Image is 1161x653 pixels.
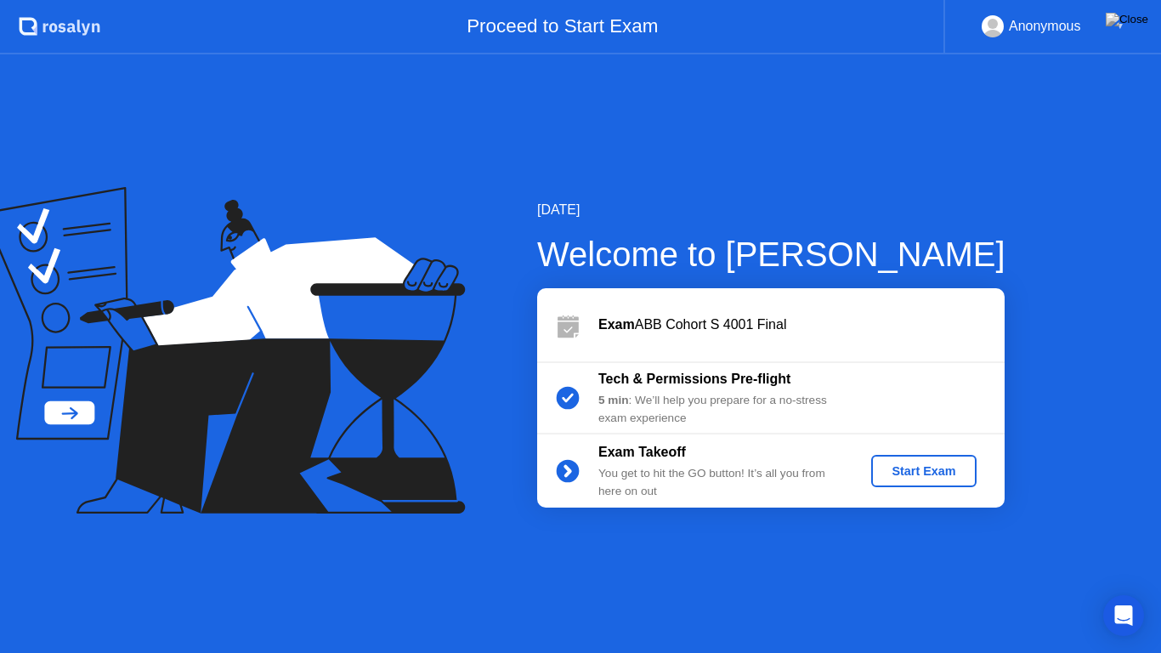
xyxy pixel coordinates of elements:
b: Exam Takeoff [598,445,686,459]
div: Anonymous [1009,15,1081,37]
b: Exam [598,317,635,332]
div: Start Exam [878,464,969,478]
div: ABB Cohort S 4001 Final [598,315,1005,335]
div: Welcome to [PERSON_NAME] [537,229,1005,280]
div: You get to hit the GO button! It’s all you from here on out [598,465,843,500]
div: : We’ll help you prepare for a no-stress exam experience [598,392,843,427]
div: [DATE] [537,200,1005,220]
button: Start Exam [871,455,976,487]
img: Close [1106,13,1148,26]
b: 5 min [598,394,629,406]
b: Tech & Permissions Pre-flight [598,372,790,386]
div: Open Intercom Messenger [1103,595,1144,636]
